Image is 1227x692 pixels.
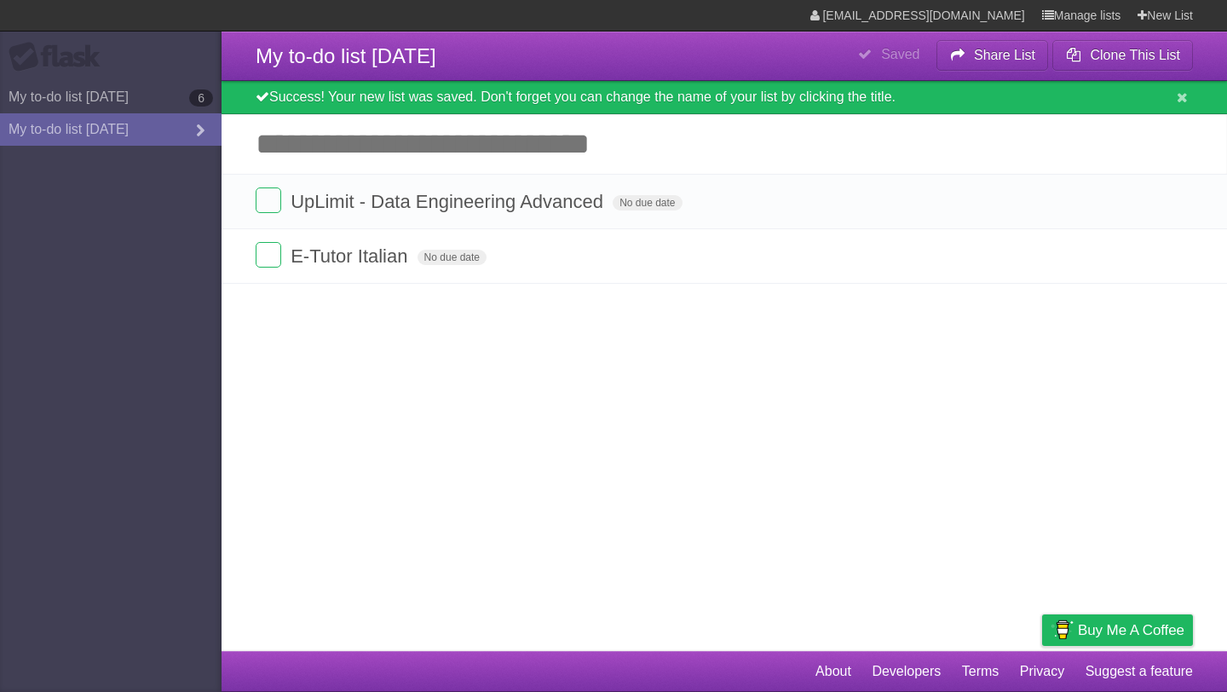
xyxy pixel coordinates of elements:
[291,191,608,212] span: UpLimit - Data Engineering Advanced
[1051,615,1074,644] img: Buy me a coffee
[1090,48,1180,62] b: Clone This List
[1052,40,1193,71] button: Clone This List
[256,242,281,268] label: Done
[815,655,851,688] a: About
[291,245,412,267] span: E-Tutor Italian
[256,187,281,213] label: Done
[872,655,941,688] a: Developers
[936,40,1049,71] button: Share List
[881,47,919,61] b: Saved
[1042,614,1193,646] a: Buy me a coffee
[962,655,999,688] a: Terms
[418,250,487,265] span: No due date
[1078,615,1184,645] span: Buy me a coffee
[9,42,111,72] div: Flask
[256,44,436,67] span: My to-do list [DATE]
[222,81,1227,114] div: Success! Your new list was saved. Don't forget you can change the name of your list by clicking t...
[974,48,1035,62] b: Share List
[189,89,213,107] b: 6
[1086,655,1193,688] a: Suggest a feature
[1020,655,1064,688] a: Privacy
[613,195,682,210] span: No due date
